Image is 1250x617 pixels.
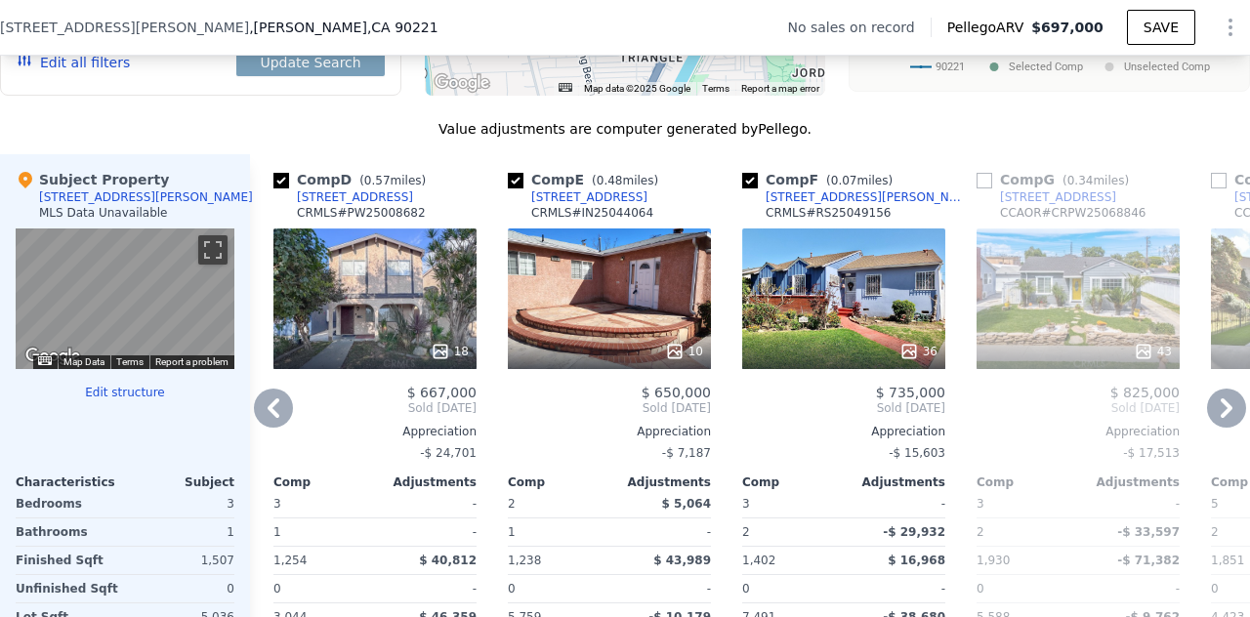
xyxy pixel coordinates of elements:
div: 0 [129,575,234,602]
div: - [379,575,477,602]
span: $ 667,000 [407,385,477,400]
div: No sales on record [787,18,930,37]
span: 0.57 [364,174,391,187]
img: Google [430,70,494,96]
span: 1,930 [977,554,1010,567]
a: Open this area in Google Maps (opens a new window) [430,70,494,96]
span: 1,254 [273,554,307,567]
div: - [848,575,945,602]
span: 5 [1211,497,1219,511]
div: Street View [16,228,234,369]
button: Toggle fullscreen view [198,235,228,265]
button: SAVE [1127,10,1195,45]
span: $697,000 [1031,20,1104,35]
div: 43 [1134,342,1172,361]
text: Unselected Comp [1124,61,1210,73]
span: 1,238 [508,554,541,567]
span: -$ 17,513 [1123,446,1180,460]
span: Pellego ARV [947,18,1032,37]
span: -$ 71,382 [1117,554,1180,567]
div: 36 [899,342,937,361]
div: 1 [129,518,234,546]
span: 0 [742,582,750,596]
div: 1,507 [129,547,234,574]
div: Bathrooms [16,518,121,546]
div: Comp E [508,170,666,189]
span: 2 [508,497,516,511]
a: Terms [702,83,729,94]
div: - [379,490,477,517]
span: $ 650,000 [642,385,711,400]
div: - [379,518,477,546]
div: Unfinished Sqft [16,575,121,602]
a: Terms [116,356,144,367]
div: Adjustments [1078,474,1180,490]
span: 0.48 [597,174,623,187]
div: CRMLS # RS25049156 [766,205,891,221]
span: 3 [742,497,750,511]
div: 18 [431,342,469,361]
div: 1 [273,518,371,546]
div: [STREET_ADDRESS] [531,189,647,205]
span: 0 [508,582,516,596]
div: Subject [125,474,234,490]
span: -$ 29,932 [883,525,945,539]
a: Report a problem [155,356,229,367]
div: Appreciation [273,424,477,439]
div: Appreciation [508,424,711,439]
span: Sold [DATE] [742,400,945,416]
button: Update Search [236,49,384,76]
span: ( miles) [352,174,434,187]
span: 0 [1211,582,1219,596]
div: 2 [977,518,1074,546]
div: 10 [665,342,703,361]
span: ( miles) [584,174,666,187]
span: , [PERSON_NAME] [249,18,438,37]
text: Selected Comp [1009,61,1083,73]
span: -$ 33,597 [1117,525,1180,539]
span: -$ 24,701 [420,446,477,460]
span: 0.34 [1067,174,1094,187]
span: 1,402 [742,554,775,567]
span: $ 825,000 [1110,385,1180,400]
span: 0 [273,582,281,596]
div: Comp [977,474,1078,490]
div: - [848,490,945,517]
a: [STREET_ADDRESS] [508,189,647,205]
div: CCAOR # CRPW25068846 [1000,205,1146,221]
div: 2 [742,518,840,546]
span: Sold [DATE] [273,400,477,416]
div: Comp F [742,170,900,189]
span: $ 40,812 [419,554,477,567]
div: Comp [273,474,375,490]
a: Report a map error [741,83,819,94]
button: Edit structure [16,385,234,400]
div: CRMLS # PW25008682 [297,205,426,221]
div: Finished Sqft [16,547,121,574]
button: Map Data [63,355,104,369]
div: Appreciation [742,424,945,439]
button: Keyboard shortcuts [559,83,572,92]
span: Map data ©2025 Google [584,83,690,94]
div: Comp [742,474,844,490]
div: Adjustments [844,474,945,490]
span: , CA 90221 [367,20,438,35]
span: -$ 15,603 [889,446,945,460]
span: Sold [DATE] [508,400,711,416]
div: Characteristics [16,474,125,490]
span: -$ 7,187 [662,446,711,460]
div: Comp [508,474,609,490]
span: Sold [DATE] [977,400,1180,416]
span: 0.07 [831,174,857,187]
span: $ 43,989 [653,554,711,567]
div: Map [16,228,234,369]
div: - [1082,490,1180,517]
div: MLS Data Unavailable [39,205,168,221]
a: [STREET_ADDRESS] [273,189,413,205]
button: Show Options [1211,8,1250,47]
span: 3 [977,497,984,511]
div: Bedrooms [16,490,121,517]
div: - [613,575,711,602]
div: Subject Property [16,170,169,189]
span: $ 5,064 [662,497,711,511]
